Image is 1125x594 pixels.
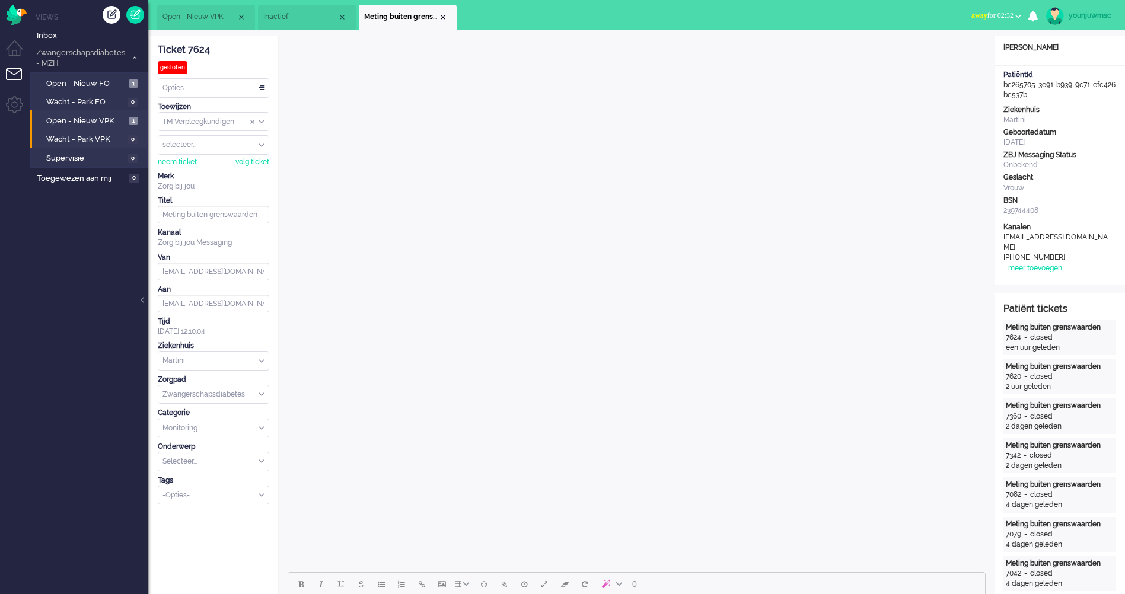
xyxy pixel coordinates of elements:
[5,5,692,25] body: Rich Text Area. Press ALT-0 for help.
[158,442,269,452] div: Onderwerp
[158,157,197,167] div: neem ticket
[158,317,269,327] div: Tijd
[1030,372,1053,382] div: closed
[46,153,125,164] span: Supervisie
[129,174,139,183] span: 0
[1003,183,1116,193] div: Vrouw
[46,134,125,145] span: Wacht - Park VPK
[129,79,138,88] span: 1
[514,574,534,594] button: Delay message
[158,112,269,132] div: Assign Group
[158,181,269,191] div: Zorg bij jou
[291,574,311,594] button: Bold
[1003,232,1110,253] div: [EMAIL_ADDRESS][DOMAIN_NAME]
[237,12,246,22] div: Close tab
[1003,253,1110,263] div: [PHONE_NUMBER]
[157,5,255,30] li: View
[129,117,138,126] span: 1
[162,12,237,22] span: Open - Nieuw VPK
[1021,411,1030,421] div: -
[37,30,148,41] span: Inbox
[575,574,595,594] button: Reset content
[595,574,627,594] button: AI
[1044,7,1113,25] a: younjuwmsc
[34,132,147,145] a: Wacht - Park VPK 0
[1030,490,1053,500] div: closed
[158,196,269,206] div: Titel
[1006,322,1114,333] div: Meting buiten grenswaarden
[632,579,637,589] span: 0
[128,154,138,163] span: 0
[158,43,269,57] div: Ticket 7624
[46,97,125,108] span: Wacht - Park FO
[158,475,269,486] div: Tags
[158,486,269,505] div: Select Tags
[1006,382,1114,392] div: 2 uur geleden
[158,253,269,263] div: Van
[158,375,269,385] div: Zorgpad
[158,341,269,351] div: Ziekenhuis
[1006,440,1114,451] div: Meting buiten grenswaarden
[1006,411,1021,421] div: 7360
[34,151,147,164] a: Supervisie 0
[34,47,126,69] span: Zwangerschapsdiabetes - MZH
[1006,480,1114,490] div: Meting buiten grenswaarden
[34,114,147,127] a: Open - Nieuw VPK 1
[46,78,126,90] span: Open - Nieuw FO
[1021,529,1030,539] div: -
[126,6,144,24] a: Quick Ticket
[158,317,269,337] div: [DATE] 12:10:04
[1003,160,1116,170] div: Onbekend
[1021,451,1030,461] div: -
[158,61,187,74] div: gesloten
[1046,7,1064,25] img: avatar
[452,574,474,594] button: Table
[1021,333,1030,343] div: -
[6,5,27,25] img: flow_omnibird.svg
[1006,579,1114,589] div: 4 dagen geleden
[337,12,347,22] div: Close tab
[432,574,452,594] button: Insert/edit image
[1006,362,1114,372] div: Meting buiten grenswaarden
[1003,173,1116,183] div: Geslacht
[311,574,331,594] button: Italic
[1006,461,1114,471] div: 2 dagen geleden
[1006,421,1114,432] div: 2 dagen geleden
[263,12,337,22] span: Inactief
[971,11,987,20] span: away
[359,5,457,30] li: 7624
[995,70,1125,100] div: bc265705-3e91-b939-9c71-efc426bc537b
[1006,529,1021,539] div: 7079
[1021,372,1030,382] div: -
[1003,206,1116,216] div: 239744408
[364,12,438,22] span: Meting buiten grenswaarden
[1003,70,1116,80] div: PatiëntId
[1003,127,1116,138] div: Geboortedatum
[391,574,412,594] button: Numbered list
[1006,558,1114,569] div: Meting buiten grenswaarden
[34,28,148,41] a: Inbox
[371,574,391,594] button: Bullet list
[627,574,642,594] button: 0
[1030,569,1053,579] div: closed
[412,574,432,594] button: Insert/edit link
[964,4,1028,30] li: awayfor 02:32
[331,574,351,594] button: Underline
[1006,343,1114,353] div: één uur geleden
[995,43,1125,53] div: [PERSON_NAME]
[971,11,1014,20] span: for 02:32
[1003,222,1116,232] div: Kanalen
[554,574,575,594] button: Clear formatting
[1003,263,1062,273] div: + meer toevoegen
[964,7,1028,24] button: awayfor 02:32
[438,12,448,22] div: Close tab
[6,40,33,67] li: Dashboard menu
[1069,9,1113,21] div: younjuwmsc
[6,68,33,95] li: Tickets menu
[534,574,554,594] button: Fullscreen
[37,173,125,184] span: Toegewezen aan mij
[1003,302,1116,316] div: Patiënt tickets
[258,5,356,30] li: 7487
[103,6,120,24] div: Creëer ticket
[1006,451,1021,461] div: 7342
